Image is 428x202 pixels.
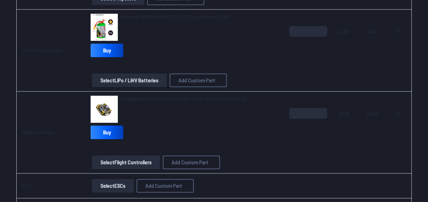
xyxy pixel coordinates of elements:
[91,73,168,87] a: SelectLiPo / LiHV Batteries
[178,78,215,83] span: Add Custom Part
[121,96,247,102] a: SpeedyBee F405 V4 Flight Controller Stack - F405 FC, 55A 4in1 ESC
[367,26,378,58] span: 24.99
[22,129,55,135] a: Flight Controllers
[170,73,227,87] button: Add Custom Part
[338,26,356,58] span: 24.99
[22,183,32,188] a: ESCs
[121,14,229,20] a: Gaoneng GNB 1100mAh 6S 22.2V 120C Lipo Battery - XT60
[172,159,208,165] span: Add Custom Part
[91,44,123,57] a: Buy
[338,108,356,140] span: 107.99
[91,96,118,123] img: image
[91,155,161,169] a: SelectFlight Controllers
[367,108,378,140] span: 107.99
[145,183,182,188] span: Add Custom Part
[91,179,135,192] a: SelectESCs
[91,14,118,41] img: image
[91,125,123,139] a: Buy
[92,179,134,192] button: SelectESCs
[22,47,62,53] a: LiPo / LiHV Batteries
[92,155,160,169] button: SelectFlight Controllers
[92,73,167,87] button: SelectLiPo / LiHV Batteries
[163,155,220,169] button: Add Custom Part
[137,179,194,192] button: Add Custom Part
